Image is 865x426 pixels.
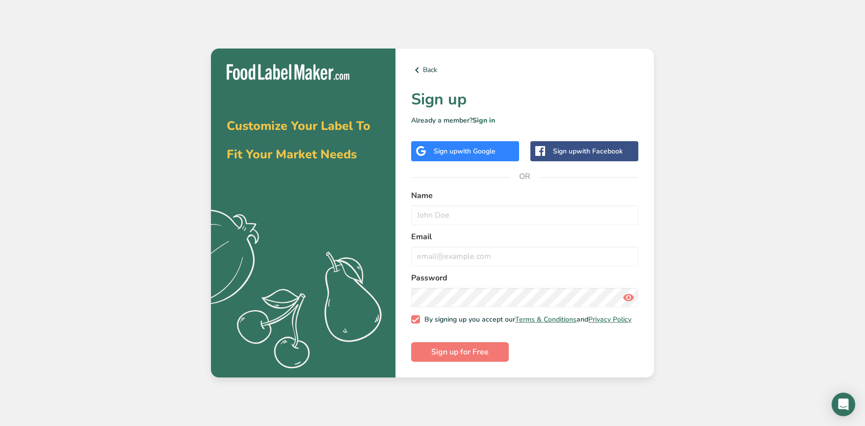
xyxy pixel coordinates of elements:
[411,231,638,243] label: Email
[510,162,540,191] span: OR
[411,272,638,284] label: Password
[472,116,495,125] a: Sign in
[227,64,349,80] img: Food Label Maker
[577,147,623,156] span: with Facebook
[227,118,370,163] span: Customize Your Label To Fit Your Market Needs
[411,88,638,111] h1: Sign up
[457,147,496,156] span: with Google
[553,146,623,156] div: Sign up
[434,146,496,156] div: Sign up
[431,346,489,358] span: Sign up for Free
[411,342,509,362] button: Sign up for Free
[411,115,638,125] p: Already a member?
[411,247,638,266] input: email@example.com
[420,315,632,324] span: By signing up you accept our and
[832,393,855,416] div: Open Intercom Messenger
[411,64,638,76] a: Back
[411,190,638,201] label: Name
[588,315,631,324] a: Privacy Policy
[411,205,638,225] input: John Doe
[515,315,577,324] a: Terms & Conditions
